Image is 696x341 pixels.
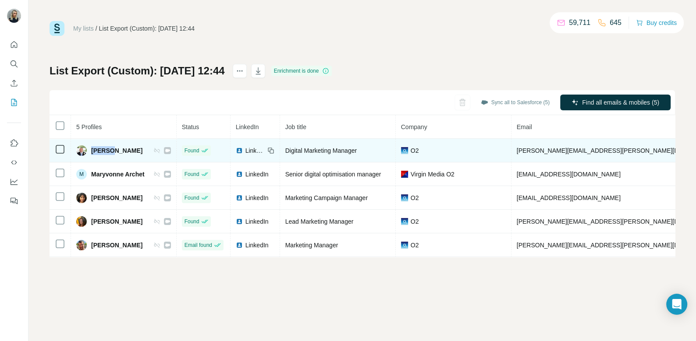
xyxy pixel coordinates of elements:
span: LinkedIn [245,193,269,202]
span: Email [517,123,532,130]
img: company-logo [401,194,408,201]
span: Job title [285,123,306,130]
a: My lists [73,25,94,32]
span: Marketing Manager [285,242,338,249]
img: Avatar [7,9,21,23]
img: Avatar [76,240,87,250]
span: Found [185,194,199,202]
span: Email found [185,241,212,249]
button: Feedback [7,193,21,209]
span: [EMAIL_ADDRESS][DOMAIN_NAME] [517,194,621,201]
span: Found [185,147,199,155]
img: LinkedIn logo [236,147,243,154]
button: Buy credits [636,17,677,29]
span: [EMAIL_ADDRESS][DOMAIN_NAME] [517,171,621,178]
div: Open Intercom Messenger [666,294,687,315]
button: Quick start [7,37,21,53]
span: Maryvonne Archet [91,170,145,179]
p: 645 [610,18,621,28]
span: O2 [411,217,419,226]
span: LinkedIn [245,146,265,155]
img: company-logo [401,147,408,154]
button: Search [7,56,21,72]
img: Surfe Logo [50,21,64,36]
span: LinkedIn [245,217,269,226]
img: LinkedIn logo [236,194,243,201]
span: [PERSON_NAME] [91,146,142,155]
button: actions [233,64,247,78]
button: Sync all to Salesforce (5) [475,96,556,109]
span: O2 [411,193,419,202]
img: company-logo [401,171,408,178]
span: Found [185,218,199,225]
img: LinkedIn logo [236,171,243,178]
h1: List Export (Custom): [DATE] 12:44 [50,64,225,78]
img: company-logo [401,242,408,249]
span: Found [185,170,199,178]
span: Lead Marketing Manager [285,218,354,225]
div: Enrichment is done [271,66,332,76]
span: Virgin Media O2 [411,170,455,179]
li: / [96,24,97,33]
span: O2 [411,241,419,250]
div: M [76,169,87,179]
img: company-logo [401,218,408,225]
button: Use Surfe API [7,155,21,170]
img: Avatar [76,216,87,227]
span: [PERSON_NAME] [91,217,142,226]
button: My lists [7,95,21,110]
span: LinkedIn [245,170,269,179]
span: Status [182,123,199,130]
img: Avatar [76,193,87,203]
img: Avatar [76,145,87,156]
div: List Export (Custom): [DATE] 12:44 [99,24,195,33]
p: 59,711 [569,18,590,28]
span: [PERSON_NAME] [91,193,142,202]
span: Company [401,123,427,130]
span: LinkedIn [236,123,259,130]
button: Enrich CSV [7,75,21,91]
img: LinkedIn logo [236,218,243,225]
span: Find all emails & mobiles (5) [582,98,659,107]
span: [PERSON_NAME] [91,241,142,250]
span: O2 [411,146,419,155]
img: LinkedIn logo [236,242,243,249]
span: LinkedIn [245,241,269,250]
span: Marketing Campaign Manager [285,194,368,201]
span: 5 Profiles [76,123,102,130]
button: Find all emails & mobiles (5) [560,95,671,110]
span: Senior digital optimisation manager [285,171,381,178]
button: Use Surfe on LinkedIn [7,135,21,151]
span: Digital Marketing Manager [285,147,357,154]
button: Dashboard [7,174,21,190]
